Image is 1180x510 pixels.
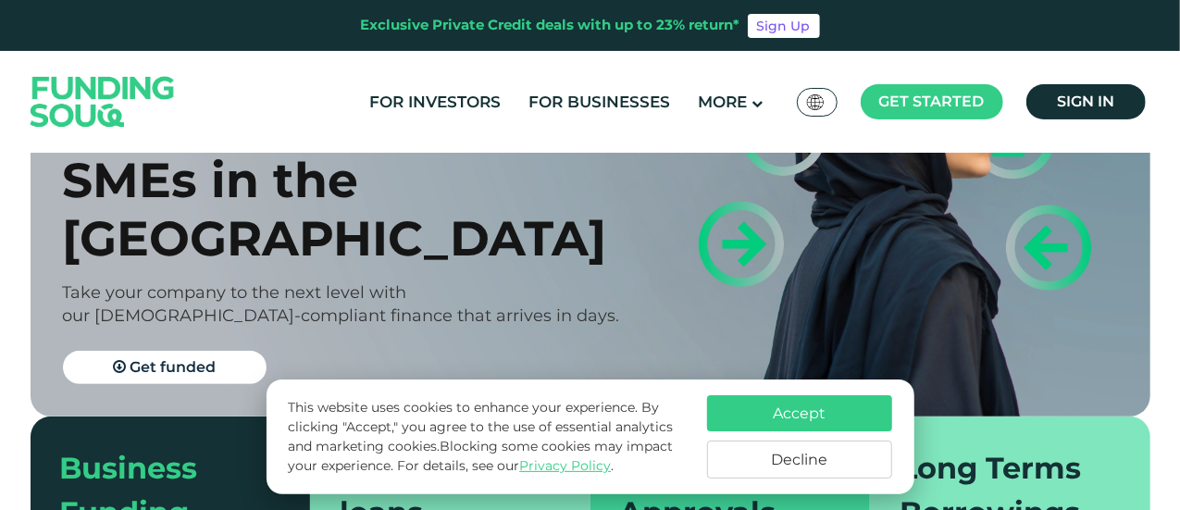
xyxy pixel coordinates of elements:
span: Get funded [130,358,216,376]
span: Take your company to the next level with our [DEMOGRAPHIC_DATA]-compliant finance that arrives in... [63,282,620,326]
p: This website uses cookies to enhance your experience. By clicking "Accept," you agree to the use ... [288,398,688,476]
span: Get started [879,93,985,110]
span: Blocking some cookies may impact your experience. [288,438,673,474]
a: Privacy Policy [519,457,611,474]
a: Get funded [63,351,267,384]
div: SMEs in the [GEOGRAPHIC_DATA] [63,151,623,267]
div: Exclusive Private Credit deals with up to 23% return* [361,15,740,36]
button: Decline [707,441,892,479]
span: More [698,93,747,111]
img: Logo [12,55,193,148]
a: For Businesses [524,87,675,118]
span: Sign in [1057,93,1114,110]
a: Sign Up [748,14,820,38]
img: SA Flag [807,94,824,110]
span: For details, see our . [397,457,614,474]
button: Accept [707,395,892,431]
a: Sign in [1026,84,1146,119]
a: For Investors [365,87,505,118]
